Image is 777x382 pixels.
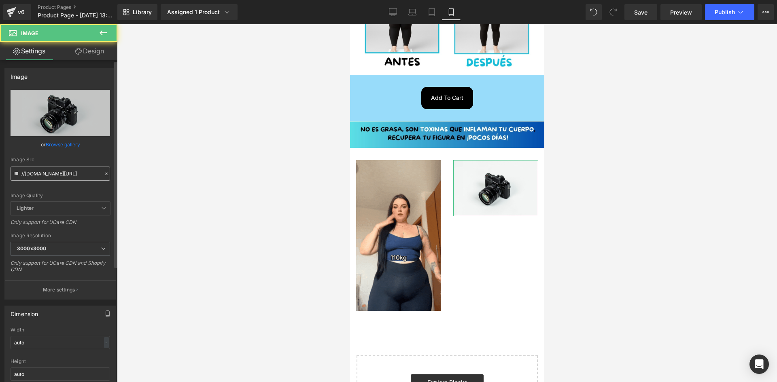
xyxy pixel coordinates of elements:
div: or [11,140,110,149]
a: Browse gallery [46,137,80,152]
button: Redo [605,4,621,20]
button: Undo [586,4,602,20]
span: Image [21,30,38,36]
span: Product Page - [DATE] 13:56:58 [38,12,115,19]
a: Product Pages [38,4,131,11]
button: More [758,4,774,20]
a: v6 [3,4,31,20]
div: Dimension [11,306,38,317]
div: Image Resolution [11,233,110,238]
input: auto [11,336,110,349]
a: Desktop [383,4,403,20]
a: Design [60,42,119,60]
input: auto [11,367,110,381]
div: - [104,337,109,348]
a: Explore Blocks [61,350,134,366]
button: More settings [5,280,116,299]
input: Link [11,167,110,181]
b: 3000x3000 [17,245,46,251]
a: Preview [660,4,702,20]
a: Mobile [442,4,461,20]
span: Add To Cart [81,70,113,77]
span: Save [634,8,647,17]
div: Image Quality [11,193,110,198]
div: Only support for UCare CDN [11,219,110,231]
span: Preview [670,8,692,17]
a: Laptop [403,4,422,20]
div: v6 [16,7,26,17]
div: Only support for UCare CDN and Shopify CDN [11,260,110,278]
button: Publish [705,4,754,20]
div: Open Intercom Messenger [749,355,769,374]
p: More settings [43,286,75,293]
span: Publish [715,9,735,15]
div: Width [11,327,110,333]
button: Add To Cart [71,63,123,84]
b: Lighter [17,205,34,211]
span: Library [133,8,152,16]
div: Image [11,69,28,80]
a: Tablet [422,4,442,20]
a: New Library [117,4,157,20]
div: Image Src [11,157,110,163]
div: Assigned 1 Product [167,8,231,16]
div: Height [11,359,110,364]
